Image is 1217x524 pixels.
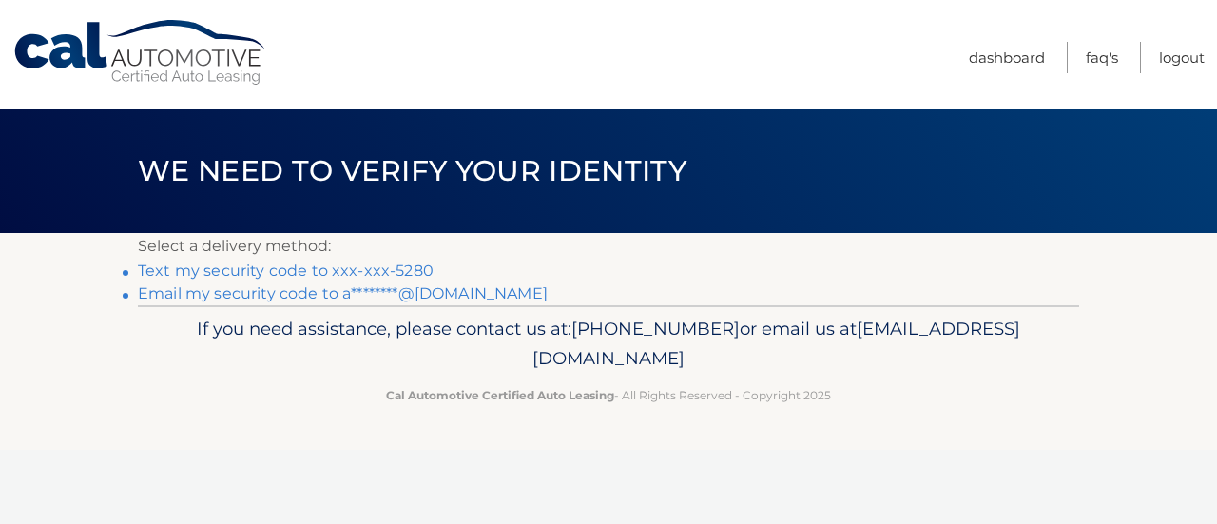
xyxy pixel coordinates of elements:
[138,153,686,188] span: We need to verify your identity
[138,262,434,280] a: Text my security code to xxx-xxx-5280
[386,388,614,402] strong: Cal Automotive Certified Auto Leasing
[1159,42,1205,73] a: Logout
[12,19,269,87] a: Cal Automotive
[150,314,1067,375] p: If you need assistance, please contact us at: or email us at
[138,284,548,302] a: Email my security code to a********@[DOMAIN_NAME]
[571,318,740,340] span: [PHONE_NUMBER]
[138,233,1079,260] p: Select a delivery method:
[969,42,1045,73] a: Dashboard
[1086,42,1118,73] a: FAQ's
[150,385,1067,405] p: - All Rights Reserved - Copyright 2025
